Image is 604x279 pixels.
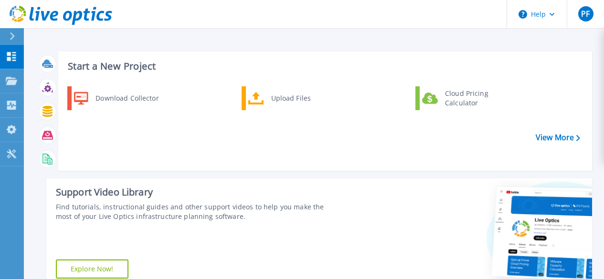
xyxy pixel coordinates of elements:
[67,86,165,110] a: Download Collector
[415,86,513,110] a: Cloud Pricing Calculator
[91,89,163,108] div: Download Collector
[266,89,337,108] div: Upload Files
[56,202,339,221] div: Find tutorials, instructional guides and other support videos to help you make the most of your L...
[242,86,339,110] a: Upload Files
[581,10,590,18] span: PF
[56,186,339,198] div: Support Video Library
[536,133,580,142] a: View More
[56,259,128,279] a: Explore Now!
[68,61,580,72] h3: Start a New Project
[440,89,511,108] div: Cloud Pricing Calculator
